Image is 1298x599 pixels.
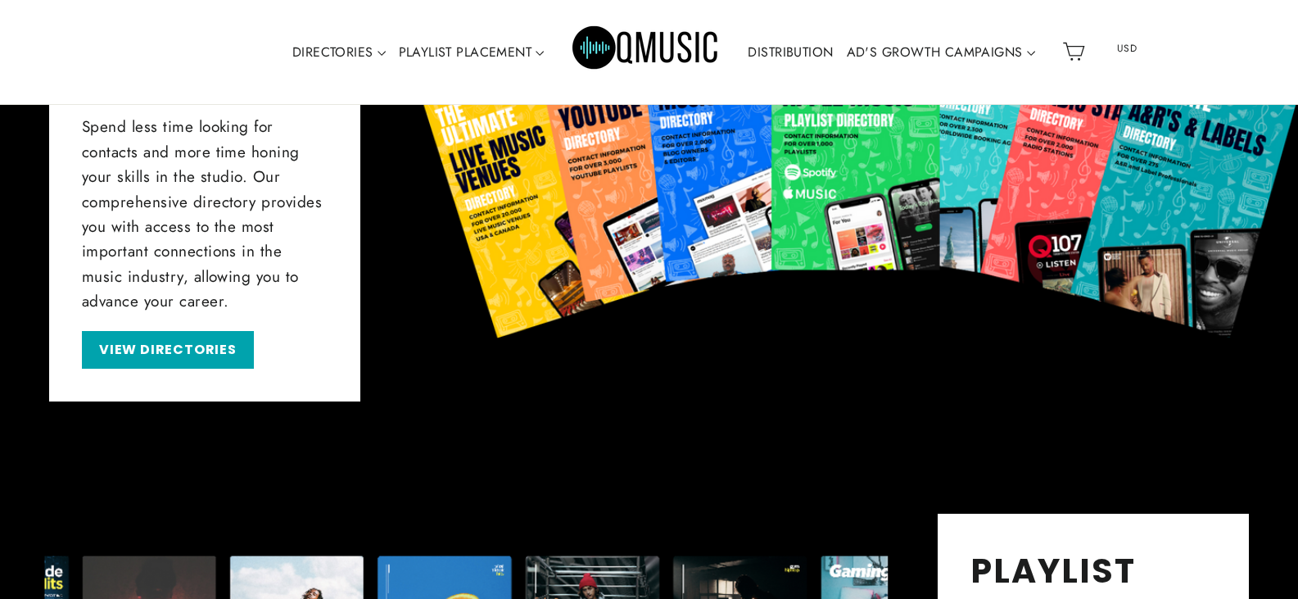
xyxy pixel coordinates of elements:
[840,34,1042,71] a: AD'S GROWTH CAMPAIGNS
[1096,36,1158,61] span: USD
[392,34,551,71] a: PLAYLIST PLACEMENT
[82,331,254,370] a: VIEW DIRECTORIES
[286,34,392,71] a: DIRECTORIES
[82,115,328,314] p: Spend less time looking for contacts and more time honing your skills in the studio. Our comprehe...
[237,4,1056,100] div: Primary
[741,34,839,71] a: DISTRIBUTION
[572,15,720,88] img: Q Music Promotions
